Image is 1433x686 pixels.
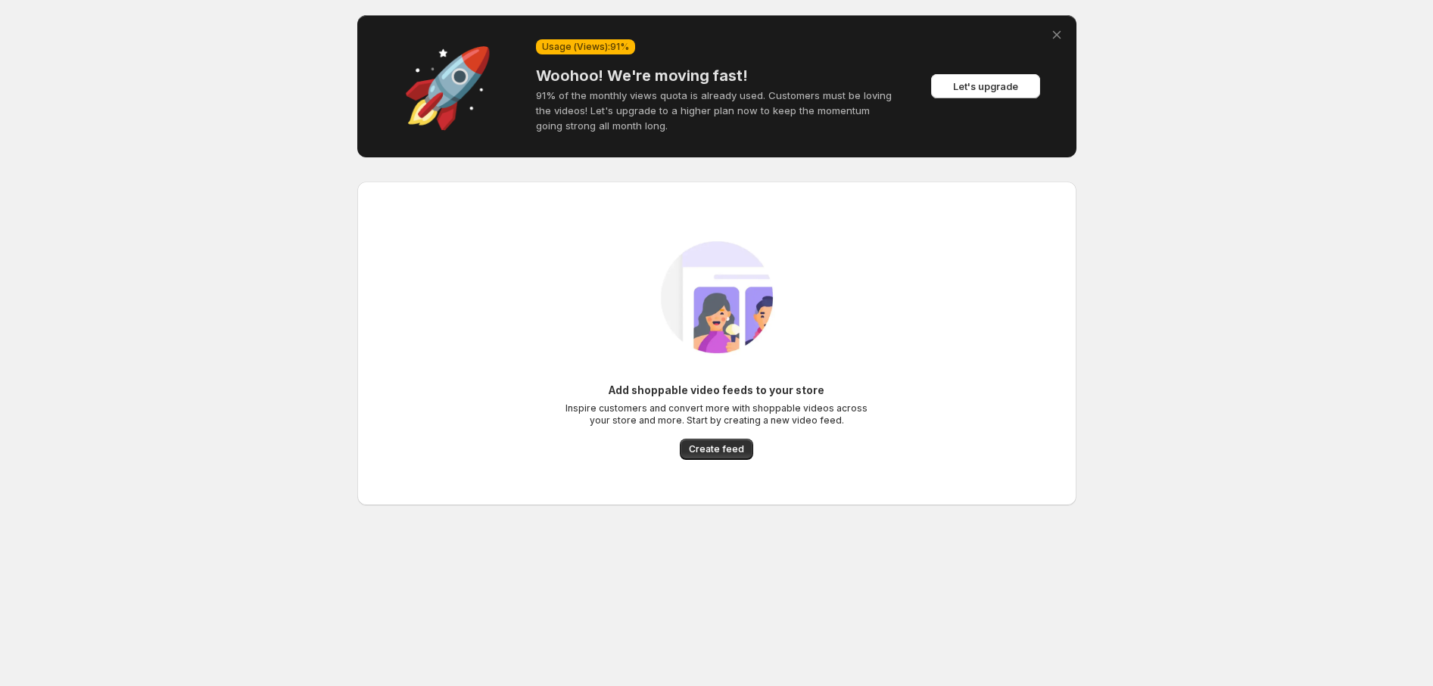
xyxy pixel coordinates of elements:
[931,74,1040,98] button: Let's upgrade
[680,439,753,460] button: Create feed
[565,402,868,427] p: Inspire customers and convert more with shoppable videos across your store and more. Start by cre...
[372,79,524,94] div: 🚀
[536,67,898,85] h4: Woohoo! We're moving fast!
[689,443,744,455] span: Create feed
[953,79,1018,94] span: Let's upgrade
[609,383,824,398] h6: Add shoppable video feeds to your store
[536,39,635,54] div: Usage (Views): 91 %
[536,88,898,133] p: 91% of the monthly views quota is already used. Customers must be loving the videos! Let's upgrad...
